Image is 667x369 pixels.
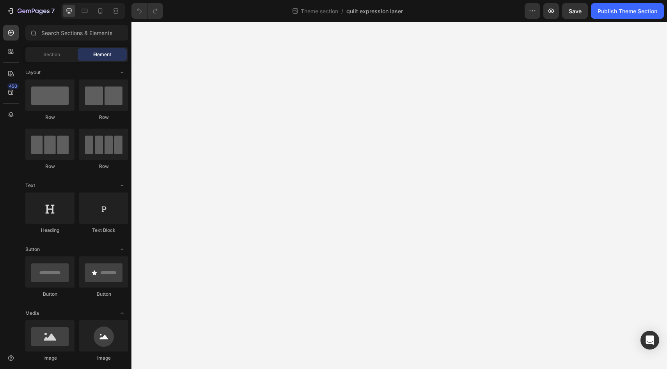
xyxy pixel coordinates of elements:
[116,307,128,320] span: Toggle open
[341,7,343,15] span: /
[562,3,588,19] button: Save
[79,227,128,234] div: Text Block
[25,246,40,253] span: Button
[25,227,75,234] div: Heading
[116,66,128,79] span: Toggle open
[79,291,128,298] div: Button
[25,355,75,362] div: Image
[25,291,75,298] div: Button
[93,51,111,58] span: Element
[116,243,128,256] span: Toggle open
[591,3,664,19] button: Publish Theme Section
[569,8,582,14] span: Save
[598,7,657,15] div: Publish Theme Section
[25,163,75,170] div: Row
[3,3,58,19] button: 7
[79,114,128,121] div: Row
[131,22,667,369] iframe: Design area
[51,6,55,16] p: 7
[25,69,41,76] span: Layout
[640,331,659,350] div: Open Intercom Messenger
[79,355,128,362] div: Image
[7,83,19,89] div: 450
[346,7,403,15] span: quilt expression laser
[79,163,128,170] div: Row
[116,179,128,192] span: Toggle open
[131,3,163,19] div: Undo/Redo
[25,114,75,121] div: Row
[25,25,128,41] input: Search Sections & Elements
[25,310,39,317] span: Media
[43,51,60,58] span: Section
[299,7,340,15] span: Theme section
[25,182,35,189] span: Text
